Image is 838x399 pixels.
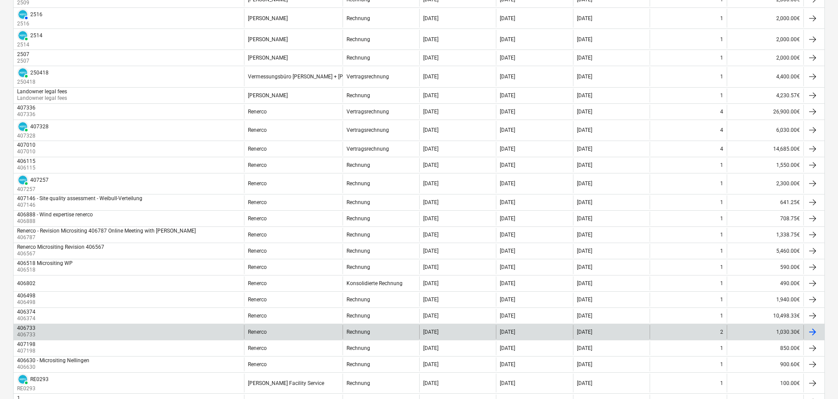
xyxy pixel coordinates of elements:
div: 406630 - Micrositing Nellingen [17,357,89,364]
p: 406374 [17,315,37,322]
div: Rechnung [347,329,370,335]
img: xero.svg [18,375,27,384]
p: 2514 [17,41,42,49]
div: Vertragsrechnung [347,109,389,115]
img: xero.svg [18,68,27,77]
div: [DATE] [500,264,515,270]
img: xero.svg [18,176,27,184]
div: [DATE] [577,127,592,133]
div: 1 [720,215,723,222]
div: 6,030.00€ [727,121,803,140]
div: Rechnung [347,345,370,351]
div: 641.25€ [727,195,803,209]
p: 406888 [17,218,95,225]
div: Die Rechnung wurde mit Xero synchronisiert und ihr Status ist derzeit PAID [17,374,28,385]
iframe: Chat Widget [794,357,838,399]
div: Renerco [248,313,267,319]
div: 407010 [17,142,35,148]
div: Rechnung [347,199,370,205]
div: [DATE] [423,264,438,270]
div: [DATE] [500,36,515,42]
div: [DATE] [500,248,515,254]
div: [DATE] [423,74,438,80]
div: 407336 [17,105,35,111]
div: [DATE] [577,55,592,61]
div: [DATE] [423,36,438,42]
div: 4,400.00€ [727,67,803,86]
div: 850.00€ [727,341,803,355]
div: 4 [720,127,723,133]
div: [DATE] [423,345,438,351]
div: Rechnung [347,215,370,222]
div: 406518 Micrositing WP [17,260,73,266]
div: [DATE] [423,248,438,254]
p: 250418 [17,78,49,86]
div: Renerco [248,109,267,115]
div: [DATE] [423,92,438,99]
div: [DATE] [500,361,515,367]
div: Renerco Micrositing Revision 406567 [17,244,104,250]
div: [DATE] [577,329,592,335]
div: [DATE] [500,313,515,319]
div: 407146 - Site quality assessment - Weibull-Verteilung [17,195,142,201]
img: xero.svg [18,31,27,40]
div: 1 [720,199,723,205]
p: 407328 [17,132,49,140]
div: Rechnung [347,248,370,254]
img: xero.svg [18,122,27,131]
div: 1 [720,297,723,303]
div: [DATE] [577,345,592,351]
div: [DATE] [577,297,592,303]
p: 407257 [17,186,49,193]
div: [PERSON_NAME] [248,15,288,21]
div: [DATE] [423,109,438,115]
div: Renerco [248,329,267,335]
div: 406733 [17,325,35,331]
p: 406733 [17,331,37,339]
div: [PERSON_NAME] Facility Service [248,380,324,386]
div: [DATE] [577,280,592,286]
div: Renerco [248,162,267,168]
div: Rechnung [347,36,370,42]
div: 1 [720,92,723,99]
div: 1,550.00€ [727,158,803,172]
div: Rechnung [347,361,370,367]
p: 406115 [17,164,37,172]
div: 5,460.00€ [727,244,803,258]
div: 406374 [17,309,35,315]
div: [DATE] [500,55,515,61]
div: Rechnung [347,180,370,187]
div: [DATE] [500,180,515,187]
div: Vertragsrechnung [347,74,389,80]
p: 406630 [17,364,91,371]
div: Die Rechnung wurde mit Xero synchronisiert und ihr Status ist derzeit PAID [17,30,28,41]
div: 407257 [30,177,49,183]
div: [DATE] [423,55,438,61]
div: [DATE] [500,345,515,351]
div: Renerco [248,361,267,367]
div: [PERSON_NAME] [248,36,288,42]
div: Rechnung [347,92,370,99]
div: 490.00€ [727,276,803,290]
div: 4 [720,146,723,152]
div: [DATE] [423,15,438,21]
div: [DATE] [577,361,592,367]
div: Die Rechnung wurde mit Xero synchronisiert und ihr Status ist derzeit PAID [17,121,28,132]
p: 2507 [17,57,31,65]
div: 406802 [17,280,35,286]
div: Rechnung [347,55,370,61]
div: 4 [720,109,723,115]
div: 1 [720,380,723,386]
div: 100.00€ [727,374,803,392]
div: 708.75€ [727,212,803,226]
div: [DATE] [500,215,515,222]
div: 406115 [17,158,35,164]
div: Rechnung [347,297,370,303]
div: Renerco [248,297,267,303]
div: Renerco [248,232,267,238]
div: RE0293 [30,376,49,382]
div: [DATE] [423,380,438,386]
div: 406888 - Wind expertise renerco [17,212,93,218]
div: [DATE] [500,15,515,21]
div: Rechnung [347,313,370,319]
